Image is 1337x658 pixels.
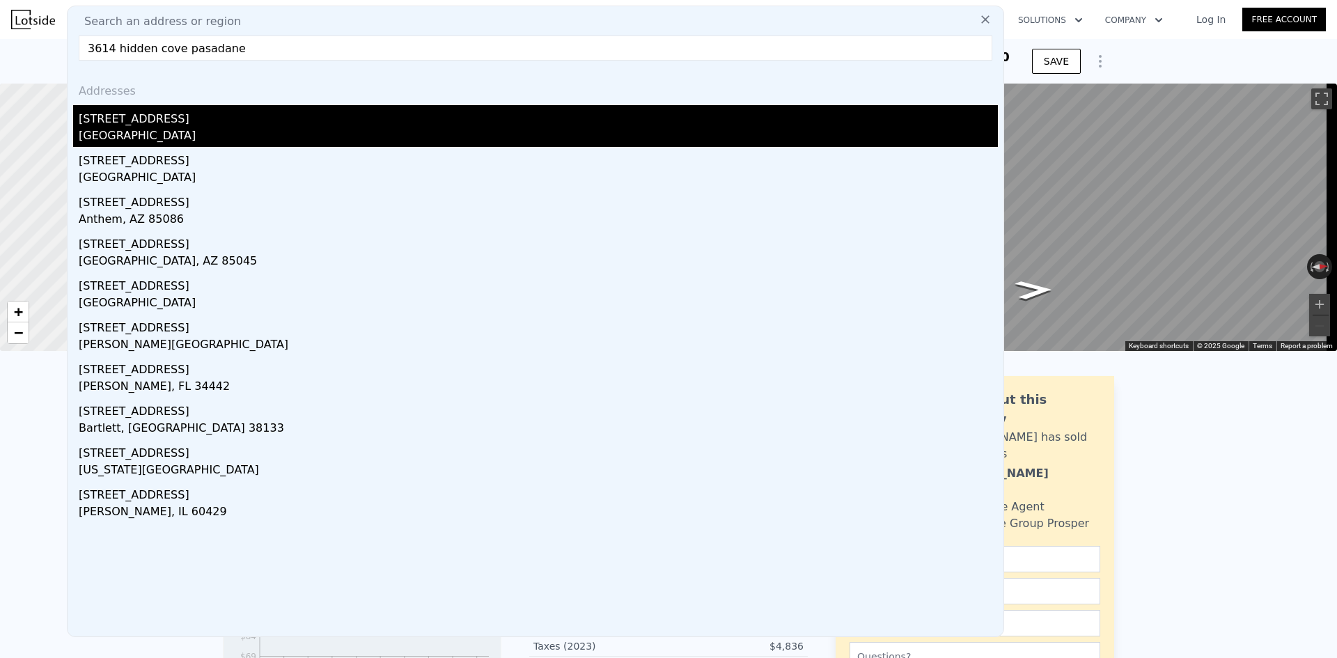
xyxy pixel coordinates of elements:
div: $4,836 [668,639,804,653]
button: Zoom out [1309,315,1330,336]
div: [GEOGRAPHIC_DATA], AZ 85045 [79,253,998,272]
a: Report a problem [1281,342,1333,350]
img: Lotside [11,10,55,29]
button: Reset the view [1307,260,1333,272]
div: [GEOGRAPHIC_DATA] [79,295,998,314]
span: − [14,324,23,341]
button: Keyboard shortcuts [1129,341,1189,351]
div: [STREET_ADDRESS] [79,439,998,462]
a: Log In [1180,13,1242,26]
div: [PERSON_NAME], IL 60429 [79,503,998,523]
span: © 2025 Google [1197,342,1244,350]
button: Show Options [1086,47,1114,75]
button: SAVE [1032,49,1081,74]
a: Terms (opens in new tab) [1253,342,1272,350]
div: Addresses [73,72,998,105]
button: Toggle fullscreen view [1311,88,1332,109]
div: Anthem, AZ 85086 [79,211,998,230]
a: Free Account [1242,8,1326,31]
div: Taxes (2023) [533,639,668,653]
path: Go North, Hidden Cove Dr [999,276,1069,304]
button: Company [1094,8,1174,33]
div: [US_STATE][GEOGRAPHIC_DATA] [79,462,998,481]
button: Rotate clockwise [1325,254,1333,279]
div: [GEOGRAPHIC_DATA] [79,169,998,189]
button: Solutions [1007,8,1094,33]
div: [STREET_ADDRESS] [79,356,998,378]
div: [STREET_ADDRESS] [79,481,998,503]
div: Ask about this property [945,390,1100,429]
div: [STREET_ADDRESS] [79,147,998,169]
div: [STREET_ADDRESS] [79,272,998,295]
div: [STREET_ADDRESS] [79,314,998,336]
div: [PERSON_NAME], FL 34442 [79,378,998,398]
a: Zoom out [8,322,29,343]
div: [STREET_ADDRESS] [79,398,998,420]
div: [PERSON_NAME][GEOGRAPHIC_DATA] [79,336,998,356]
a: Zoom in [8,301,29,322]
div: [PERSON_NAME] Narayan [945,465,1100,499]
div: [STREET_ADDRESS] [79,230,998,253]
button: Zoom in [1309,294,1330,315]
tspan: $84 [240,632,256,641]
div: [STREET_ADDRESS] [79,105,998,127]
div: [STREET_ADDRESS] [79,189,998,211]
span: + [14,303,23,320]
input: Enter an address, city, region, neighborhood or zip code [79,36,992,61]
div: [PERSON_NAME] has sold 129 homes [945,429,1100,462]
div: Realty One Group Prosper [945,515,1089,532]
button: Rotate counterclockwise [1307,254,1315,279]
span: Search an address or region [73,13,241,30]
div: Bartlett, [GEOGRAPHIC_DATA] 38133 [79,420,998,439]
div: [GEOGRAPHIC_DATA] [79,127,998,147]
